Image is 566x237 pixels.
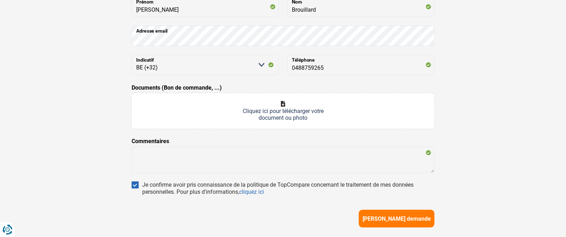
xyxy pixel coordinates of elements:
[239,188,264,195] a: cliquez ici
[132,84,222,92] label: Documents (Bon de commande, ...)
[132,55,279,75] select: Indicatif
[132,137,169,146] label: Commentaires
[142,181,434,196] div: Je confirme avoir pris connaissance de la politique de TopCompare concernant le traitement de mes...
[359,210,434,227] button: [PERSON_NAME] demande
[363,215,431,222] span: [PERSON_NAME] demande
[287,55,434,75] input: 401020304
